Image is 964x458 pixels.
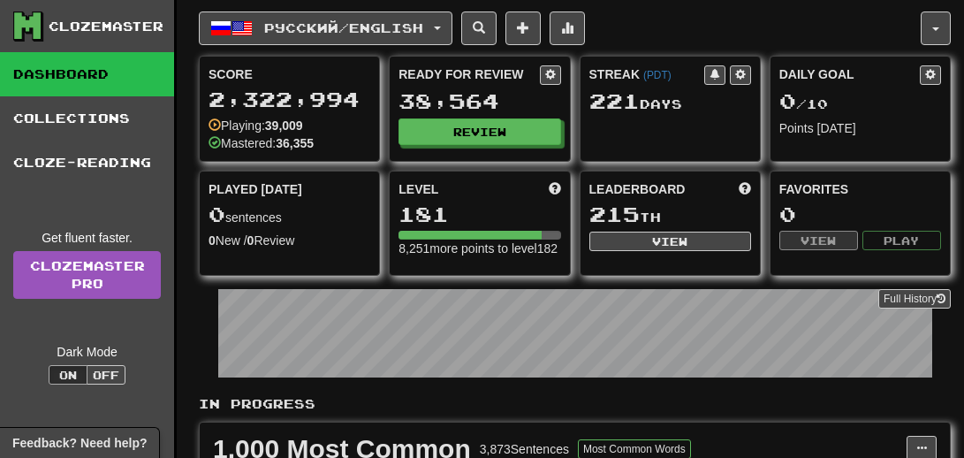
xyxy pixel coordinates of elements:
div: Favorites [779,180,941,198]
div: 181 [399,203,560,225]
div: Points [DATE] [779,119,941,137]
button: Play [862,231,941,250]
div: 2,322,994 [209,88,370,111]
span: 0 [779,88,796,113]
div: Score [209,65,370,83]
div: sentences [209,203,370,226]
strong: 0 [247,233,254,248]
span: Open feedback widget [12,434,147,452]
button: Русский/English [199,11,452,45]
span: Level [399,180,438,198]
button: On [49,365,87,385]
div: 0 [779,203,941,225]
div: Daily Goal [779,65,920,85]
div: Mastered: [209,134,314,152]
button: More stats [550,11,585,45]
div: Playing: [209,117,303,134]
button: Review [399,118,560,145]
button: Search sentences [461,11,497,45]
span: 215 [589,202,640,226]
div: Clozemaster [49,18,163,35]
span: Score more points to level up [549,180,561,198]
div: Dark Mode [13,343,161,361]
strong: 39,009 [265,118,303,133]
div: 38,564 [399,90,560,112]
span: Leaderboard [589,180,686,198]
span: Русский / English [264,20,423,35]
span: 0 [209,202,225,226]
button: View [589,232,751,251]
div: 8,251 more points to level 182 [399,240,560,257]
a: (PDT) [643,69,672,81]
span: / 10 [779,96,828,111]
strong: 0 [209,233,216,248]
button: Add sentence to collection [505,11,541,45]
strong: 36,355 [276,136,314,150]
span: 221 [589,88,640,113]
button: Off [87,365,125,385]
div: New / Review [209,232,370,249]
div: 3,873 Sentences [480,440,569,458]
div: Get fluent faster. [13,229,161,247]
div: Ready for Review [399,65,539,83]
span: This week in points, UTC [739,180,751,198]
div: Streak [589,65,704,83]
div: Day s [589,90,751,113]
div: th [589,203,751,226]
button: View [779,231,858,250]
a: ClozemasterPro [13,251,161,299]
button: Full History [878,289,951,309]
span: Played [DATE] [209,180,302,198]
p: In Progress [199,395,951,413]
